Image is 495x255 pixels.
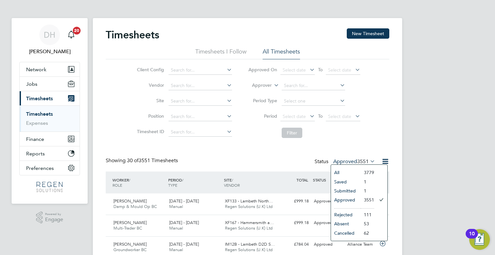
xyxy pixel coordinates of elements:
[328,67,351,73] span: Select date
[282,81,345,90] input: Search for...
[45,211,63,217] span: Powered by
[361,177,374,186] li: 1
[168,182,177,188] span: TYPE
[135,67,164,73] label: Client Config
[331,229,361,238] li: Cancelled
[347,28,389,39] button: New Timesheet
[331,195,361,204] li: Approved
[169,198,199,204] span: [DATE] - [DATE]
[331,186,361,195] li: Submitted
[195,48,247,59] li: Timesheets I Follow
[19,48,80,55] span: Darren Hartman
[283,67,306,73] span: Select date
[106,28,159,41] h2: Timesheets
[135,129,164,134] label: Timesheet ID
[169,220,199,225] span: [DATE] - [DATE]
[331,177,361,186] li: Saved
[113,198,147,204] span: [PERSON_NAME]
[331,210,361,219] li: Rejected
[225,198,273,204] span: XF133 - Lambeth North…
[225,241,275,247] span: IM12B - Lambeth D2D S…
[278,239,311,250] div: £784.04
[263,48,300,59] li: All Timesheets
[26,165,54,171] span: Preferences
[331,168,361,177] li: All
[361,168,374,177] li: 3779
[361,229,374,238] li: 62
[311,239,345,250] div: Approved
[19,182,80,192] a: Go to home page
[296,177,308,182] span: TOTAL
[19,25,80,55] a: DH[PERSON_NAME]
[169,241,199,247] span: [DATE] - [DATE]
[45,217,63,222] span: Engage
[26,151,45,157] span: Reports
[26,66,46,73] span: Network
[311,218,345,228] div: Approved
[12,18,88,204] nav: Main navigation
[26,95,53,102] span: Timesheets
[20,77,80,91] button: Jobs
[113,204,157,209] span: Damp & Mould Op BC
[169,97,232,106] input: Search for...
[357,158,369,165] span: 3551
[169,247,183,252] span: Manual
[225,204,273,209] span: Regen Solutions (U.K) Ltd
[225,247,273,252] span: Regen Solutions (U.K) Ltd
[112,182,122,188] span: ROLE
[20,146,80,161] button: Reports
[469,229,490,250] button: Open Resource Center, 10 new notifications
[111,174,167,191] div: WORKER
[113,247,147,252] span: Groundworker BC
[113,225,142,231] span: Multi-Trader BC
[345,239,378,250] div: Alliance Team
[316,65,325,74] span: To
[36,182,63,192] img: regensolutions-logo-retina.png
[315,157,376,166] div: Status
[282,97,345,106] input: Select one
[311,174,345,186] div: STATUS
[26,136,44,142] span: Finance
[331,219,361,228] li: Absent
[26,120,48,126] a: Expenses
[316,112,325,120] span: To
[44,31,55,39] span: DH
[169,204,183,209] span: Manual
[20,132,80,146] button: Finance
[113,241,147,247] span: [PERSON_NAME]
[127,157,139,164] span: 30 of
[361,186,374,195] li: 1
[20,62,80,76] button: Network
[65,25,78,45] a: 20
[20,105,80,132] div: Timesheets
[225,225,273,231] span: Regen Solutions (U.K) Ltd
[169,81,232,90] input: Search for...
[469,234,475,242] div: 10
[135,82,164,88] label: Vendor
[328,113,351,119] span: Select date
[135,113,164,119] label: Position
[129,177,130,182] span: /
[169,66,232,75] input: Search for...
[169,225,183,231] span: Manual
[222,174,278,191] div: SITE
[224,182,240,188] span: VENDOR
[278,218,311,228] div: £999.18
[361,195,374,204] li: 3551
[248,67,277,73] label: Approved On
[20,91,80,105] button: Timesheets
[26,111,53,117] a: Timesheets
[278,196,311,207] div: £999.18
[232,177,233,182] span: /
[361,219,374,228] li: 53
[248,113,277,119] label: Period
[248,98,277,103] label: Period Type
[113,220,147,225] span: [PERSON_NAME]
[169,128,232,137] input: Search for...
[106,157,179,164] div: Showing
[282,128,302,138] button: Filter
[243,82,272,89] label: Approver
[333,158,375,165] label: Approved
[225,220,274,225] span: XF167 - Hammersmith a…
[361,210,374,219] li: 111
